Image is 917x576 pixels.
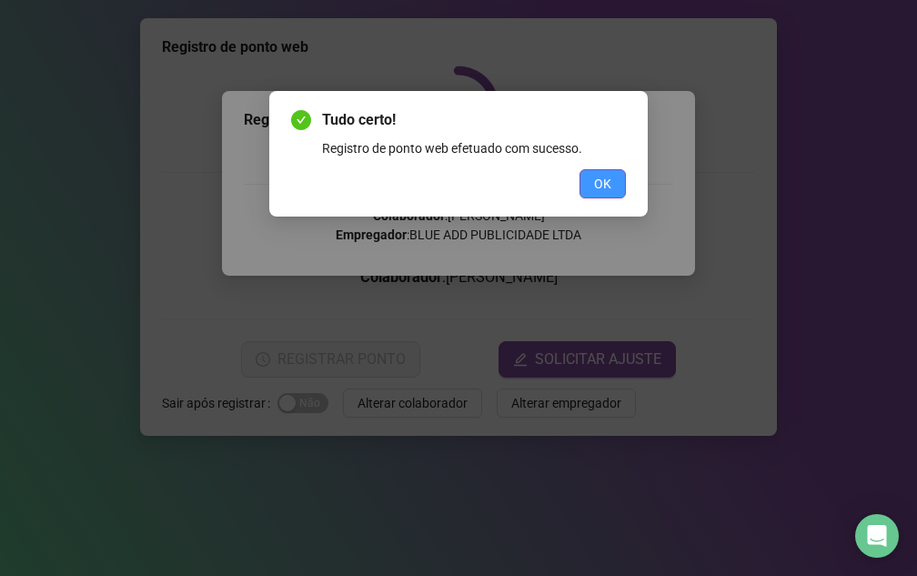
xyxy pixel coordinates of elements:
[594,174,611,194] span: OK
[855,514,899,558] div: Open Intercom Messenger
[291,110,311,130] span: check-circle
[579,169,626,198] button: OK
[322,138,626,158] div: Registro de ponto web efetuado com sucesso.
[322,109,626,131] span: Tudo certo!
